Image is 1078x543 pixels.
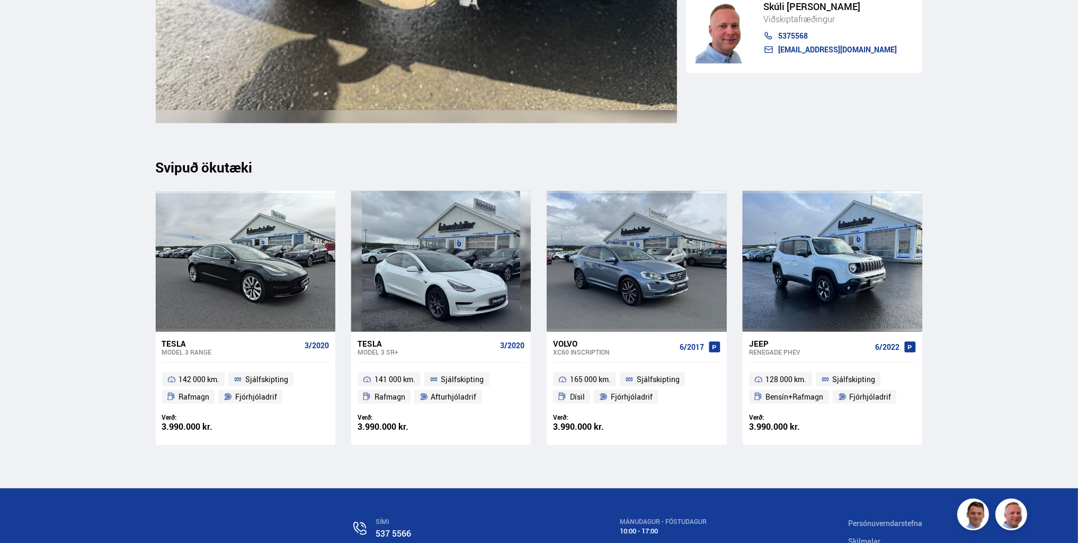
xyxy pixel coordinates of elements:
span: 141 000 km. [375,373,415,386]
a: [EMAIL_ADDRESS][DOMAIN_NAME] [763,46,897,54]
div: Tesla [358,339,496,348]
span: Fjórhjóladrif [849,391,891,403]
span: 142 000 km. [179,373,219,386]
a: Tesla Model 3 RANGE 3/2020 142 000 km. Sjálfskipting Rafmagn Fjórhjóladrif Verð: 3.990.000 kr. [156,332,335,445]
div: 3.990.000 kr. [358,422,441,431]
a: Volvo XC60 INSCRIPTION 6/2017 165 000 km. Sjálfskipting Dísil Fjórhjóladrif Verð: 3.990.000 kr. [547,332,726,445]
span: Bensín+Rafmagn [766,391,824,403]
div: Skúli [PERSON_NAME] [763,1,897,12]
div: Verð: [358,413,441,421]
div: 3.990.000 kr. [749,422,833,431]
div: Verð: [162,413,246,421]
span: 6/2017 [680,343,704,351]
span: Rafmagn [179,391,209,403]
a: 537 5566 [376,528,411,539]
div: Model 3 SR+ [358,348,496,356]
span: 165 000 km. [570,373,611,386]
span: Fjórhjóladrif [235,391,277,403]
div: Volvo [553,339,675,348]
div: 10:00 - 17:00 [620,527,756,535]
div: 3.990.000 kr. [162,422,246,431]
a: Persónuverndarstefna [848,518,922,528]
span: Afturhjóladrif [431,391,477,403]
div: Model 3 RANGE [162,348,300,356]
div: Tesla [162,339,300,348]
img: FbJEzSuNWCJXmdc-.webp [959,500,991,532]
span: 3/2020 [305,341,329,350]
span: Fjórhjóladrif [611,391,653,403]
span: Rafmagn [375,391,405,403]
div: Viðskiptafræðingur [763,12,897,26]
div: Jeep [749,339,871,348]
span: 128 000 km. [766,373,807,386]
span: Sjálfskipting [637,373,680,386]
span: 6/2022 [875,343,899,351]
a: Tesla Model 3 SR+ 3/2020 141 000 km. Sjálfskipting Rafmagn Afturhjóladrif Verð: 3.990.000 kr. [351,332,531,445]
div: Renegade PHEV [749,348,871,356]
img: n0V2lOsqF3l1V2iz.svg [353,522,367,535]
span: 3/2020 [500,341,524,350]
span: Sjálfskipting [245,373,288,386]
div: MÁNUDAGUR - FÖSTUDAGUR [620,518,756,526]
div: Svipuð ökutæki [156,159,923,175]
span: Sjálfskipting [832,373,875,386]
a: 5375568 [763,32,897,40]
div: Verð: [749,413,833,421]
button: Open LiveChat chat widget [8,4,40,36]
div: 3.990.000 kr. [553,422,637,431]
span: Sjálfskipting [441,373,484,386]
div: Verð: [553,413,637,421]
span: Dísil [570,391,585,403]
img: siFngHWaQ9KaOqBr.png [997,500,1029,532]
div: XC60 INSCRIPTION [553,348,675,356]
a: Jeep Renegade PHEV 6/2022 128 000 km. Sjálfskipting Bensín+Rafmagn Fjórhjóladrif Verð: 3.990.000 kr. [743,332,922,445]
div: SÍMI [376,518,528,526]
